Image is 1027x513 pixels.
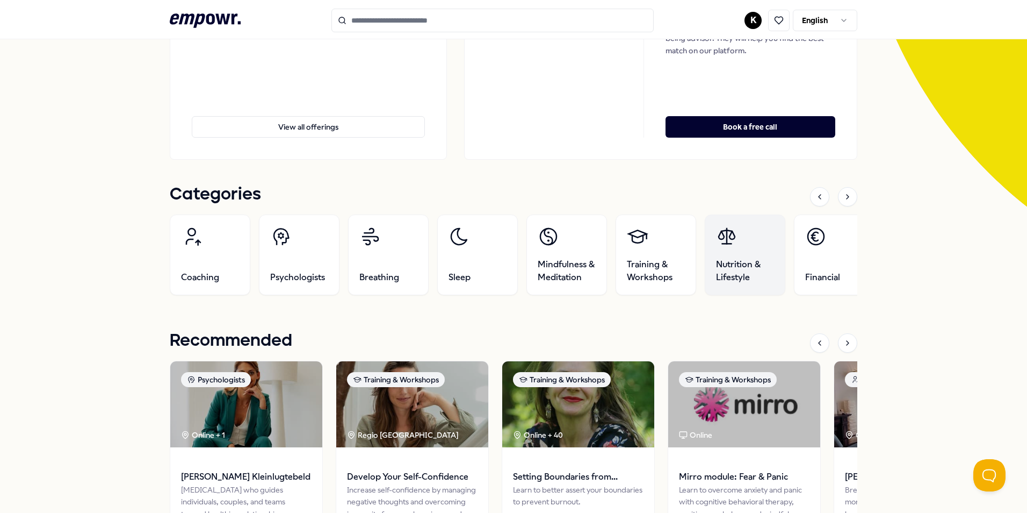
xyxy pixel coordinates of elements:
a: View all offerings [192,99,425,138]
img: package image [834,361,986,447]
span: Training & Workshops [627,258,685,284]
img: package image [336,361,488,447]
a: Coaching [170,215,250,295]
a: Nutrition & Lifestyle [705,215,785,295]
span: Breathing [359,271,399,284]
span: Sleep [449,271,471,284]
span: Mirro module: Fear & Panic [679,470,809,484]
div: Training & Workshops [513,372,611,387]
div: Training & Workshops [679,372,777,387]
img: package image [170,361,322,447]
span: Nutrition & Lifestyle [716,258,774,284]
iframe: Help Scout Beacon - Open [973,459,1006,491]
a: Breathing [348,215,429,295]
button: K [744,12,762,29]
span: Develop Your Self-Confidence [347,470,478,484]
a: Mindfulness & Meditation [526,215,607,295]
div: Coaching [845,372,900,387]
div: Training & Workshops [347,372,445,387]
img: package image [502,361,654,447]
span: [PERSON_NAME] [845,470,975,484]
span: Setting Boundaries from Connection [513,470,643,484]
span: Psychologists [270,271,325,284]
div: Online + 1 [845,429,889,441]
span: Coaching [181,271,219,284]
span: Financial [805,271,840,284]
div: Online + 40 [513,429,563,441]
div: Online + 1 [181,429,225,441]
input: Search for products, categories or subcategories [331,9,654,32]
a: Training & Workshops [616,215,696,295]
a: Financial [794,215,874,295]
span: Mindfulness & Meditation [538,258,596,284]
div: Regio [GEOGRAPHIC_DATA] [347,429,460,441]
h1: Recommended [170,327,292,354]
button: View all offerings [192,116,425,138]
span: [PERSON_NAME] Kleinlugtebeld [181,470,312,484]
h1: Categories [170,181,261,208]
a: Sleep [437,215,518,295]
div: Online [679,429,712,441]
img: package image [668,361,820,447]
div: Psychologists [181,372,251,387]
a: Psychologists [259,215,339,295]
button: Book a free call [666,116,835,138]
